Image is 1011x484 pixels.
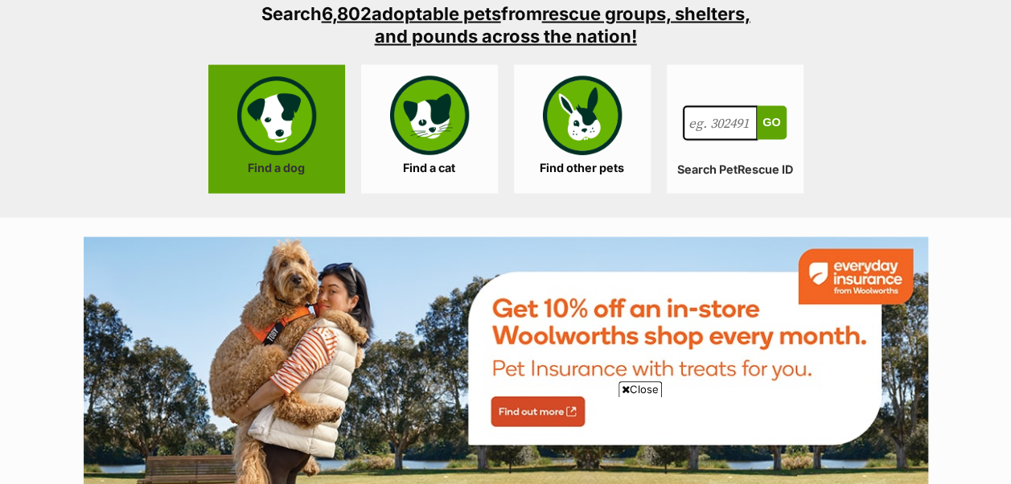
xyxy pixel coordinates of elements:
input: eg. 302491 [683,106,758,142]
span: 6,802 [322,3,372,24]
a: Find other pets [514,65,651,194]
iframe: Advertisement [116,404,896,476]
a: rescue groups, shelters, and pounds across the nation! [375,3,750,47]
h3: Search from [249,2,763,47]
a: Find a dog [208,65,345,194]
a: 6,802adoptable pets [322,3,501,24]
span: Close [619,381,662,397]
label: Search PetRescue ID [667,163,803,177]
a: Find a cat [361,65,498,194]
button: Go [757,106,786,140]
